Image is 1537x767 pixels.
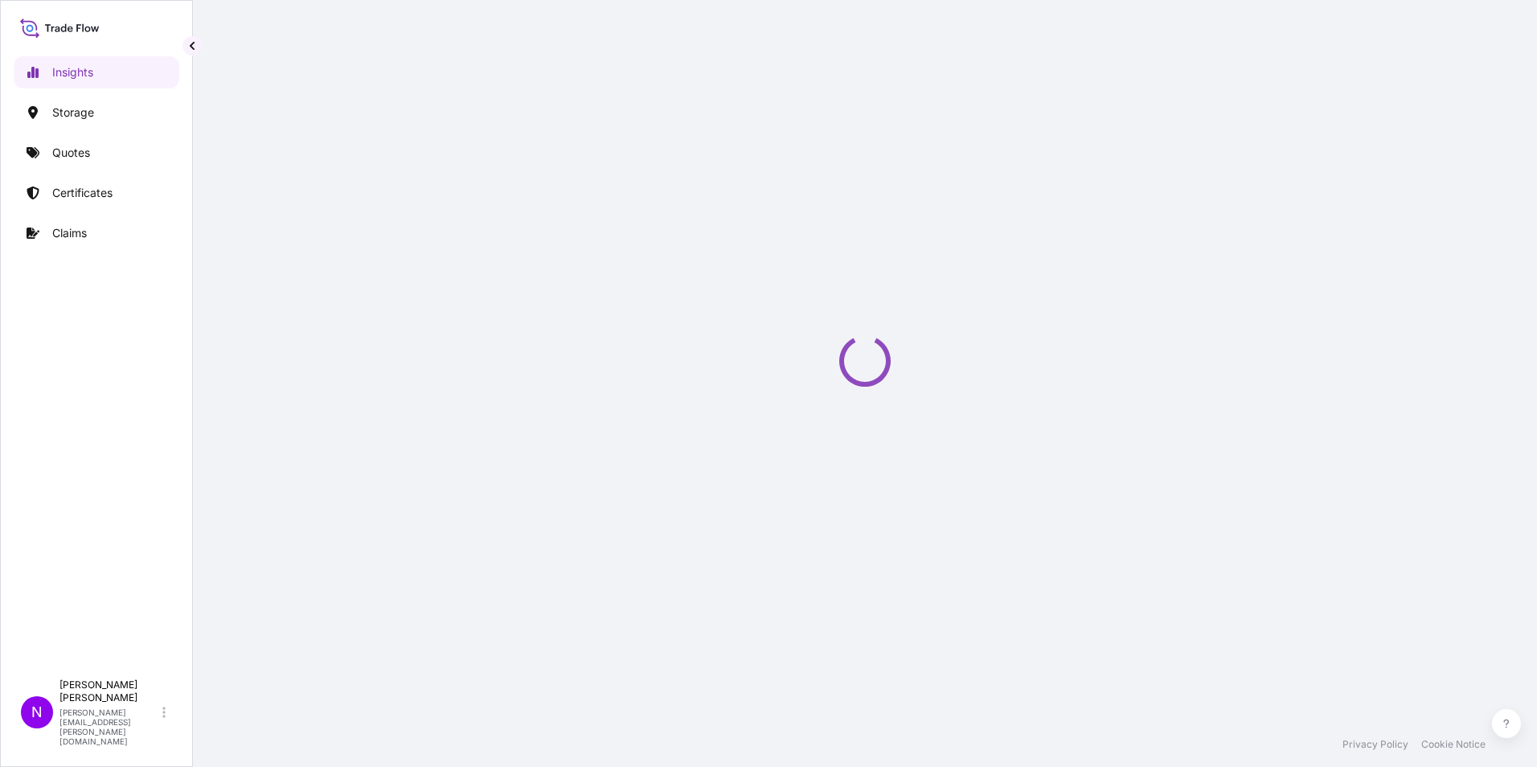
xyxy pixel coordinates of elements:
[52,185,113,201] p: Certificates
[52,145,90,161] p: Quotes
[59,708,159,746] p: [PERSON_NAME][EMAIL_ADDRESS][PERSON_NAME][DOMAIN_NAME]
[52,64,93,80] p: Insights
[1421,738,1486,751] a: Cookie Notice
[14,177,179,209] a: Certificates
[1342,738,1408,751] a: Privacy Policy
[14,96,179,129] a: Storage
[31,704,43,720] span: N
[14,217,179,249] a: Claims
[52,105,94,121] p: Storage
[14,137,179,169] a: Quotes
[52,225,87,241] p: Claims
[59,679,159,704] p: [PERSON_NAME] [PERSON_NAME]
[14,56,179,88] a: Insights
